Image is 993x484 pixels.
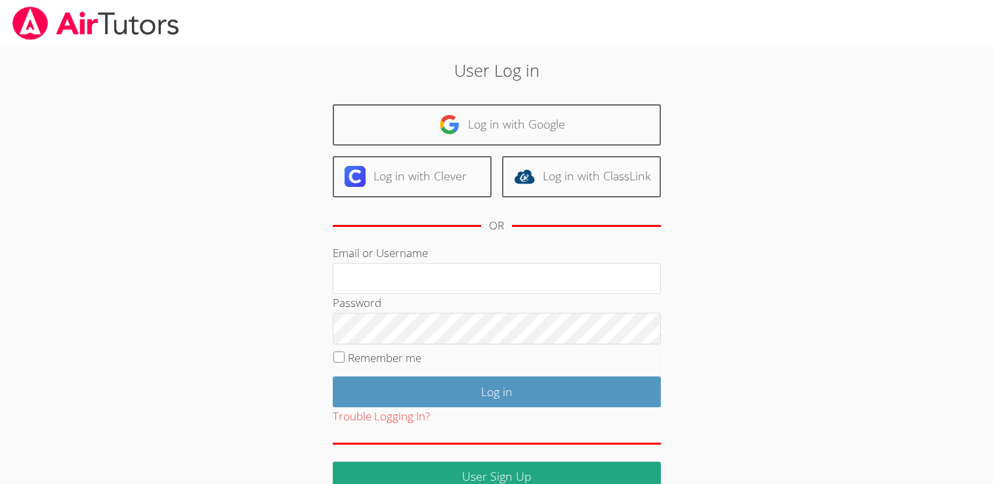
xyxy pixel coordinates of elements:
[333,245,428,260] label: Email or Username
[333,295,381,310] label: Password
[228,58,765,83] h2: User Log in
[502,156,661,197] a: Log in with ClassLink
[333,407,430,426] button: Trouble Logging In?
[348,350,421,365] label: Remember me
[439,114,460,135] img: google-logo-50288ca7cdecda66e5e0955fdab243c47b7ad437acaf1139b6f446037453330a.svg
[333,156,492,197] a: Log in with Clever
[11,7,180,40] img: airtutors_banner-c4298cdbf04f3fff15de1276eac7730deb9818008684d7c2e4769d2f7ddbe033.png
[345,166,366,187] img: clever-logo-6eab21bc6e7a338710f1a6ff85c0baf02591cd810cc4098c63d3a4b26e2feb20.svg
[489,216,504,235] div: OR
[514,166,535,187] img: classlink-logo-d6bb404cc1216ec64c9a2012d9dc4662098be43eaf13dc465df04b49fa7ab582.svg
[333,376,661,407] input: Log in
[333,104,661,146] a: Log in with Google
